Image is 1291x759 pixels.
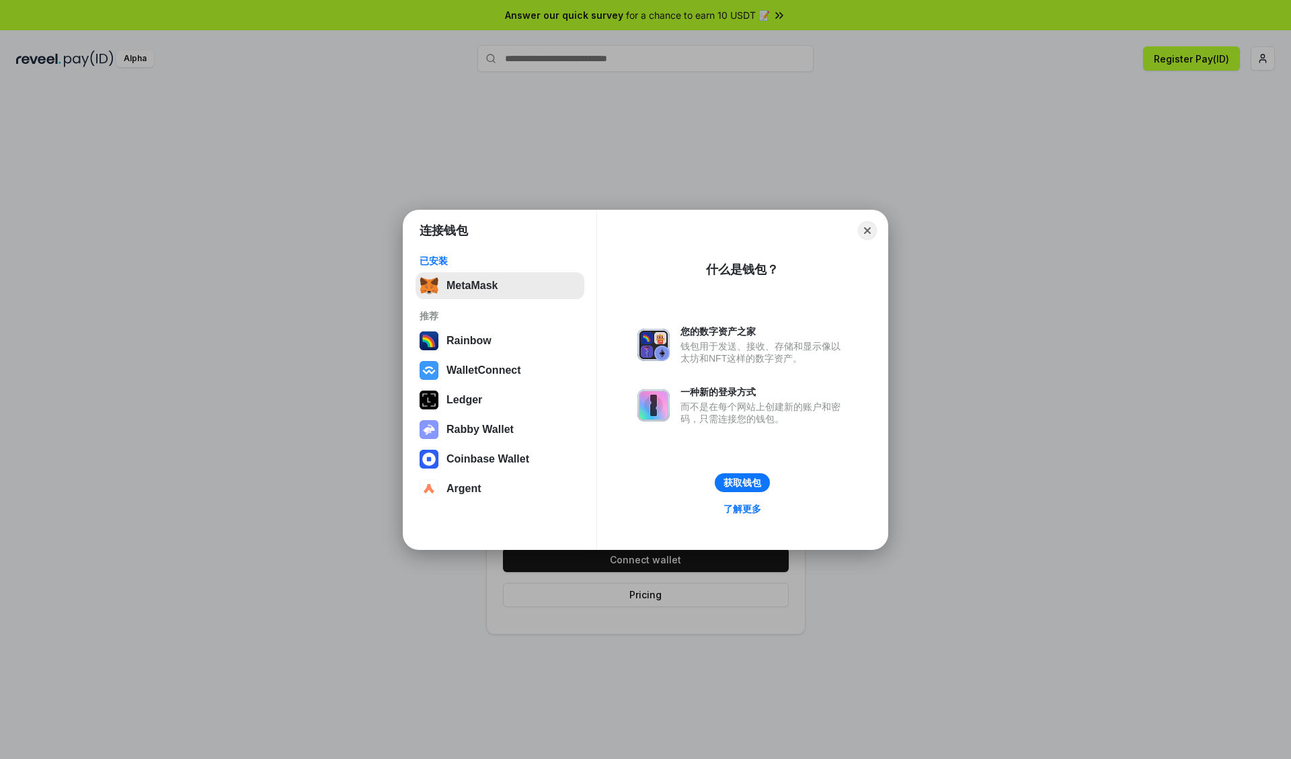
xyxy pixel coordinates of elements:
[420,420,438,439] img: svg+xml,%3Csvg%20xmlns%3D%22http%3A%2F%2Fwww.w3.org%2F2000%2Fsvg%22%20fill%3D%22none%22%20viewBox...
[723,477,761,489] div: 获取钱包
[416,416,584,443] button: Rabby Wallet
[420,331,438,350] img: svg+xml,%3Csvg%20width%3D%22120%22%20height%3D%22120%22%20viewBox%3D%220%200%20120%20120%22%20fil...
[446,424,514,436] div: Rabby Wallet
[680,401,847,425] div: 而不是在每个网站上创建新的账户和密码，只需连接您的钱包。
[420,479,438,498] img: svg+xml,%3Csvg%20width%3D%2228%22%20height%3D%2228%22%20viewBox%3D%220%200%2028%2028%22%20fill%3D...
[637,329,670,361] img: svg+xml,%3Csvg%20xmlns%3D%22http%3A%2F%2Fwww.w3.org%2F2000%2Fsvg%22%20fill%3D%22none%22%20viewBox...
[446,394,482,406] div: Ledger
[706,262,779,278] div: 什么是钱包？
[420,255,580,267] div: 已安装
[416,475,584,502] button: Argent
[420,450,438,469] img: svg+xml,%3Csvg%20width%3D%2228%22%20height%3D%2228%22%20viewBox%3D%220%200%2028%2028%22%20fill%3D...
[446,364,521,376] div: WalletConnect
[416,446,584,473] button: Coinbase Wallet
[416,387,584,413] button: Ledger
[715,500,769,518] a: 了解更多
[446,453,529,465] div: Coinbase Wallet
[416,327,584,354] button: Rainbow
[446,280,498,292] div: MetaMask
[420,361,438,380] img: svg+xml,%3Csvg%20width%3D%2228%22%20height%3D%2228%22%20viewBox%3D%220%200%2028%2028%22%20fill%3D...
[446,335,492,347] div: Rainbow
[715,473,770,492] button: 获取钱包
[416,272,584,299] button: MetaMask
[858,221,877,240] button: Close
[446,483,481,495] div: Argent
[420,223,468,239] h1: 连接钱包
[420,310,580,322] div: 推荐
[680,325,847,337] div: 您的数字资产之家
[420,391,438,409] img: svg+xml,%3Csvg%20xmlns%3D%22http%3A%2F%2Fwww.w3.org%2F2000%2Fsvg%22%20width%3D%2228%22%20height%3...
[723,503,761,515] div: 了解更多
[416,357,584,384] button: WalletConnect
[637,389,670,422] img: svg+xml,%3Csvg%20xmlns%3D%22http%3A%2F%2Fwww.w3.org%2F2000%2Fsvg%22%20fill%3D%22none%22%20viewBox...
[680,386,847,398] div: 一种新的登录方式
[680,340,847,364] div: 钱包用于发送、接收、存储和显示像以太坊和NFT这样的数字资产。
[420,276,438,295] img: svg+xml,%3Csvg%20fill%3D%22none%22%20height%3D%2233%22%20viewBox%3D%220%200%2035%2033%22%20width%...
